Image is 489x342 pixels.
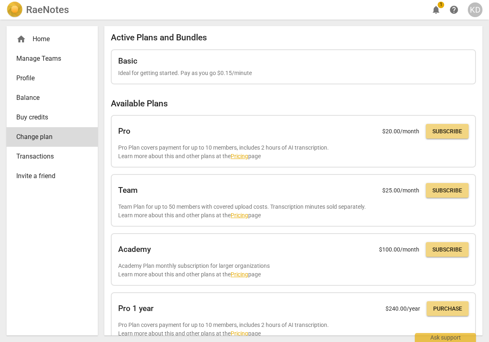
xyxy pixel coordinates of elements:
[118,57,137,66] h2: Basic
[118,304,154,313] h2: Pro 1 year
[433,305,462,313] span: Purchase
[16,34,81,44] div: Home
[379,245,419,254] p: $ 100.00 /month
[429,2,443,17] button: Notifications
[118,262,469,278] p: Academy Plan monthly subscription for larger organizations Learn more about this and other plans ...
[432,187,462,195] span: Subscribe
[16,54,81,64] span: Manage Teams
[468,2,482,17] button: KD
[438,2,444,8] span: 1
[111,99,476,109] h2: Available Plans
[7,49,98,68] a: Manage Teams
[26,4,69,15] h2: RaeNotes
[449,5,459,15] span: help
[231,153,248,159] a: Pricing
[426,183,469,198] button: Subscribe
[7,2,23,18] img: Logo
[385,304,420,313] p: $ 240.00 /year
[16,34,26,44] span: home
[415,333,476,342] div: Ask support
[118,321,469,338] p: Pro Plan covers payment for up to 10 members, includes 2 hours of AI transcription. Learn more ab...
[16,113,81,122] span: Buy credits
[16,152,81,161] span: Transactions
[7,2,69,18] a: LogoRaeNotes
[382,127,419,136] p: $ 20.00 /month
[111,33,476,43] h2: Active Plans and Bundles
[426,124,469,139] button: Subscribe
[7,147,98,166] a: Transactions
[16,73,81,83] span: Profile
[16,132,81,142] span: Change plan
[231,271,248,278] a: Pricing
[118,127,130,136] h2: Pro
[118,69,469,77] p: Ideal for getting started. Pay as you go $0.15/minute
[7,166,98,186] a: Invite a friend
[7,88,98,108] a: Balance
[118,245,151,254] h2: Academy
[447,2,461,17] a: Help
[16,171,81,181] span: Invite a friend
[432,128,462,136] span: Subscribe
[16,93,81,103] span: Balance
[426,242,469,257] button: Subscribe
[231,330,248,337] a: Pricing
[118,143,469,160] p: Pro Plan covers payment for up to 10 members, includes 2 hours of AI transcription. Learn more ab...
[7,29,98,49] div: Home
[118,186,138,195] h2: Team
[432,246,462,254] span: Subscribe
[231,212,248,218] a: Pricing
[427,301,469,316] button: Purchase
[7,68,98,88] a: Profile
[7,108,98,127] a: Buy credits
[431,5,441,15] span: notifications
[382,186,419,195] p: $ 25.00 /month
[7,127,98,147] a: Change plan
[118,203,469,219] p: Team Plan for up to 50 members with covered upload costs. Transcription minutes sold separately. ...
